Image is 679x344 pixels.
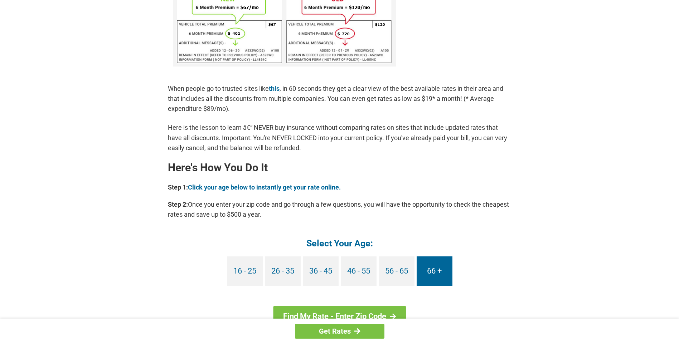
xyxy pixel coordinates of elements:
[168,183,188,191] b: Step 1:
[168,162,511,173] h2: Here's How You Do It
[379,256,414,286] a: 56 - 65
[168,237,511,249] h4: Select Your Age:
[227,256,263,286] a: 16 - 25
[341,256,377,286] a: 46 - 55
[265,256,301,286] a: 26 - 35
[168,201,188,208] b: Step 2:
[295,324,384,339] a: Get Rates
[168,123,511,153] p: Here is the lesson to learn â€“ NEVER buy insurance without comparing rates on sites that include...
[273,306,406,327] a: Find My Rate - Enter Zip Code
[168,200,511,220] p: Once you enter your zip code and go through a few questions, you will have the opportunity to che...
[303,256,339,286] a: 36 - 45
[188,183,341,191] a: Click your age below to instantly get your rate online.
[417,256,452,286] a: 66 +
[168,84,511,114] p: When people go to trusted sites like , in 60 seconds they get a clear view of the best available ...
[269,85,280,92] a: this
